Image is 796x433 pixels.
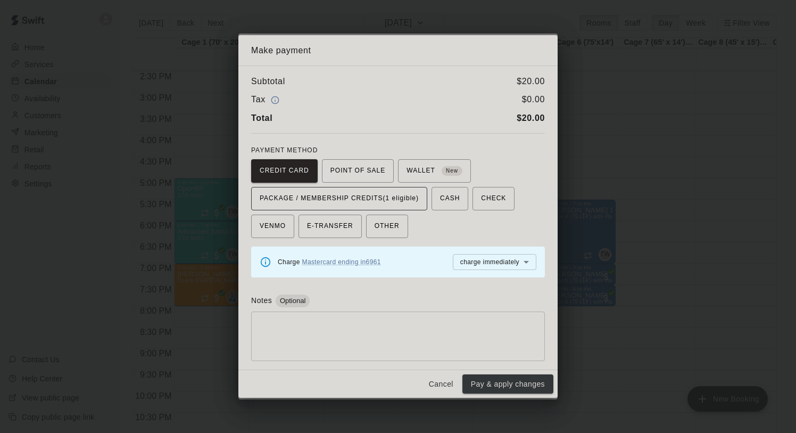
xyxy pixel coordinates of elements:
span: CREDIT CARD [260,162,309,179]
span: PAYMENT METHOD [251,146,318,154]
button: POINT OF SALE [322,159,394,183]
h6: $ 0.00 [522,93,545,107]
span: New [442,164,462,178]
span: CASH [440,190,460,207]
label: Notes [251,296,272,305]
span: OTHER [375,218,400,235]
button: Pay & apply changes [462,374,553,394]
b: $ 20.00 [517,113,545,122]
span: POINT OF SALE [330,162,385,179]
h6: $ 20.00 [517,75,545,88]
h6: Subtotal [251,75,285,88]
button: VENMO [251,215,294,238]
span: WALLET [407,162,462,179]
span: Optional [276,297,310,305]
b: Total [251,113,272,122]
button: OTHER [366,215,408,238]
button: CREDIT CARD [251,159,318,183]
span: E-TRANSFER [307,218,353,235]
h2: Make payment [238,35,558,66]
button: PACKAGE / MEMBERSHIP CREDITS(1 eligible) [251,187,427,210]
button: E-TRANSFER [298,215,362,238]
span: charge immediately [460,258,519,266]
button: Cancel [424,374,458,394]
span: CHECK [481,190,506,207]
span: VENMO [260,218,286,235]
span: PACKAGE / MEMBERSHIP CREDITS (1 eligible) [260,190,419,207]
button: CASH [432,187,468,210]
a: Mastercard ending in 6961 [302,258,381,266]
button: CHECK [472,187,515,210]
span: Charge [278,258,381,266]
h6: Tax [251,93,282,107]
button: WALLET New [398,159,471,183]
